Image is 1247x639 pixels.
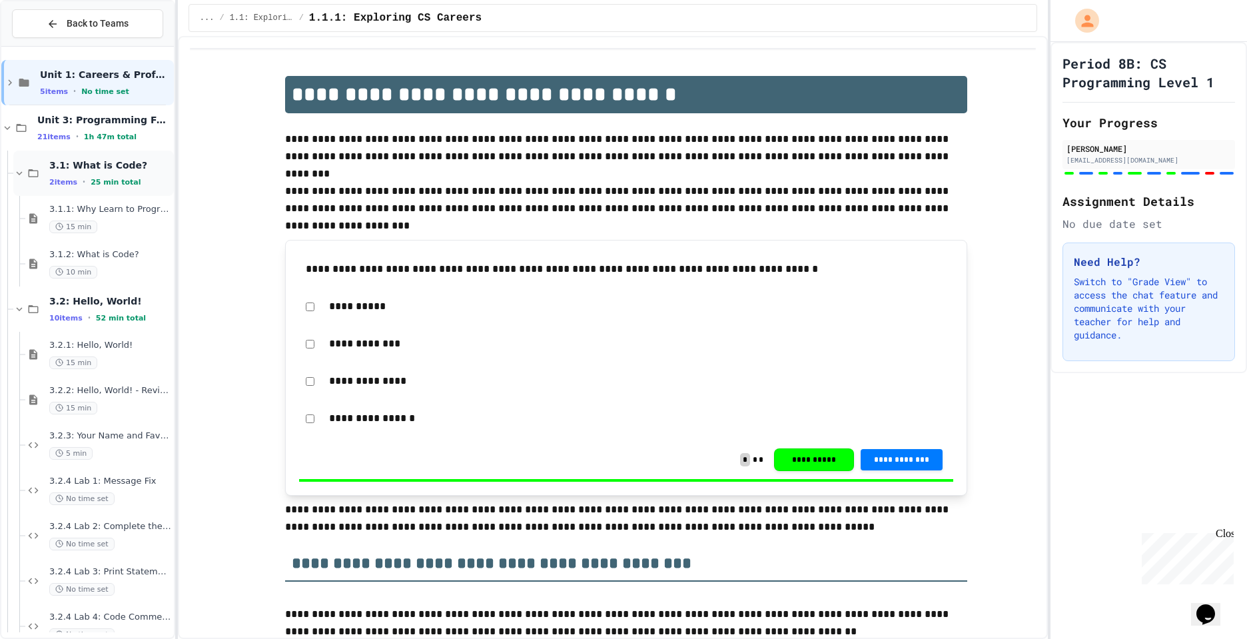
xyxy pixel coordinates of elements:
[49,356,97,369] span: 15 min
[37,114,171,126] span: Unit 3: Programming Fundamentals
[200,13,214,23] span: ...
[67,17,129,31] span: Back to Teams
[1191,586,1234,626] iframe: chat widget
[49,402,97,414] span: 15 min
[49,492,115,505] span: No time set
[49,538,115,550] span: No time set
[37,133,71,141] span: 21 items
[1136,528,1234,584] iframe: chat widget
[49,314,83,322] span: 10 items
[83,177,85,187] span: •
[1062,216,1235,232] div: No due date set
[40,87,68,96] span: 5 items
[49,521,171,532] span: 3.2.4 Lab 2: Complete the Greeting
[49,447,93,460] span: 5 min
[1074,254,1224,270] h3: Need Help?
[49,204,171,215] span: 3.1.1: Why Learn to Program?
[309,10,482,26] span: 1.1.1: Exploring CS Careers
[91,178,141,187] span: 25 min total
[12,9,163,38] button: Back to Teams
[1062,113,1235,132] h2: Your Progress
[49,249,171,261] span: 3.1.2: What is Code?
[84,133,137,141] span: 1h 47m total
[1066,143,1231,155] div: [PERSON_NAME]
[49,385,171,396] span: 3.2.2: Hello, World! - Review
[1062,54,1235,91] h1: Period 8B: CS Programming Level 1
[1062,192,1235,211] h2: Assignment Details
[49,583,115,596] span: No time set
[88,313,91,323] span: •
[49,295,171,307] span: 3.2: Hello, World!
[49,566,171,578] span: 3.2.4 Lab 3: Print Statement Repair
[49,159,171,171] span: 3.1: What is Code?
[49,476,171,487] span: 3.2.4 Lab 1: Message Fix
[96,314,146,322] span: 52 min total
[49,340,171,351] span: 3.2.1: Hello, World!
[81,87,129,96] span: No time set
[49,430,171,442] span: 3.2.3: Your Name and Favorite Movie
[1074,275,1224,342] p: Switch to "Grade View" to access the chat feature and communicate with your teacher for help and ...
[5,5,92,85] div: Chat with us now!Close
[73,86,76,97] span: •
[219,13,224,23] span: /
[49,266,97,279] span: 10 min
[49,221,97,233] span: 15 min
[40,69,171,81] span: Unit 1: Careers & Professionalism
[299,13,304,23] span: /
[230,13,294,23] span: 1.1: Exploring CS Careers
[76,131,79,142] span: •
[49,178,77,187] span: 2 items
[1066,155,1231,165] div: [EMAIL_ADDRESS][DOMAIN_NAME]
[49,612,171,623] span: 3.2.4 Lab 4: Code Commentary Creator
[1061,5,1102,36] div: My Account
